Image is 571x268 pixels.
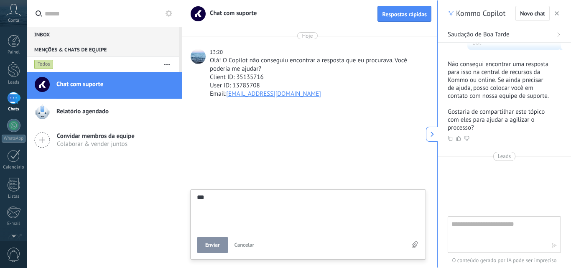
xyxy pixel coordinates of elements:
span: Leads [498,152,511,161]
span: Relatório agendado [56,107,109,116]
p: Gostaria de compartilhar este tópico com eles para ajudar a agilizar o processo? [448,108,551,132]
div: Olá! O Copilot não conseguiu encontrar a resposta que eu procurava. Você poderia me ajudar? [210,56,424,73]
div: Leads [2,80,26,85]
span: Saudação de Boa Tarde [448,31,510,39]
span: Cancelar [235,241,255,248]
span: Respostas rápidas [382,11,427,17]
span: Conta [8,18,19,23]
div: Email: [210,90,424,98]
div: 13:20 [210,48,224,56]
span: Colaborar & vender juntos [57,140,135,148]
button: Cancelar [231,237,258,253]
span: Chat com suporte [205,9,257,17]
div: Listas [2,194,26,199]
a: Relatório agendado [27,99,182,126]
div: Client ID: 35135716 [210,73,424,82]
button: Saudação de Boa Tarde [438,27,571,43]
div: Chats [2,107,26,112]
span: O conteúdo gerado por IA pode ser impreciso [448,256,561,265]
div: Menções & Chats de equipe [27,42,179,57]
div: Todos [34,59,54,69]
span: Convidar membros da equipe [57,132,135,140]
button: Novo chat [515,6,550,21]
div: E-mail [2,221,26,227]
div: WhatsApp [2,135,25,143]
span: Kommo Copilot [456,8,505,18]
span: Novo chat [520,10,545,16]
span: Chat com suporte [56,80,103,89]
button: Enviar [197,237,228,253]
button: Respostas rápidas [377,6,431,22]
p: Não consegui encontrar uma resposta para isso na central de recursos da Kommo ou online. Se ainda... [448,60,551,100]
div: Painel [2,50,26,55]
a: Chat com suporte [27,72,182,99]
span: Enviar [205,242,220,248]
div: Calendário [2,165,26,170]
div: Inbox [27,27,179,42]
button: Mais [158,57,176,72]
div: User ID: 13785708 [210,82,424,90]
a: [EMAIL_ADDRESS][DOMAIN_NAME] [226,90,321,98]
div: Hoje [302,32,313,39]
